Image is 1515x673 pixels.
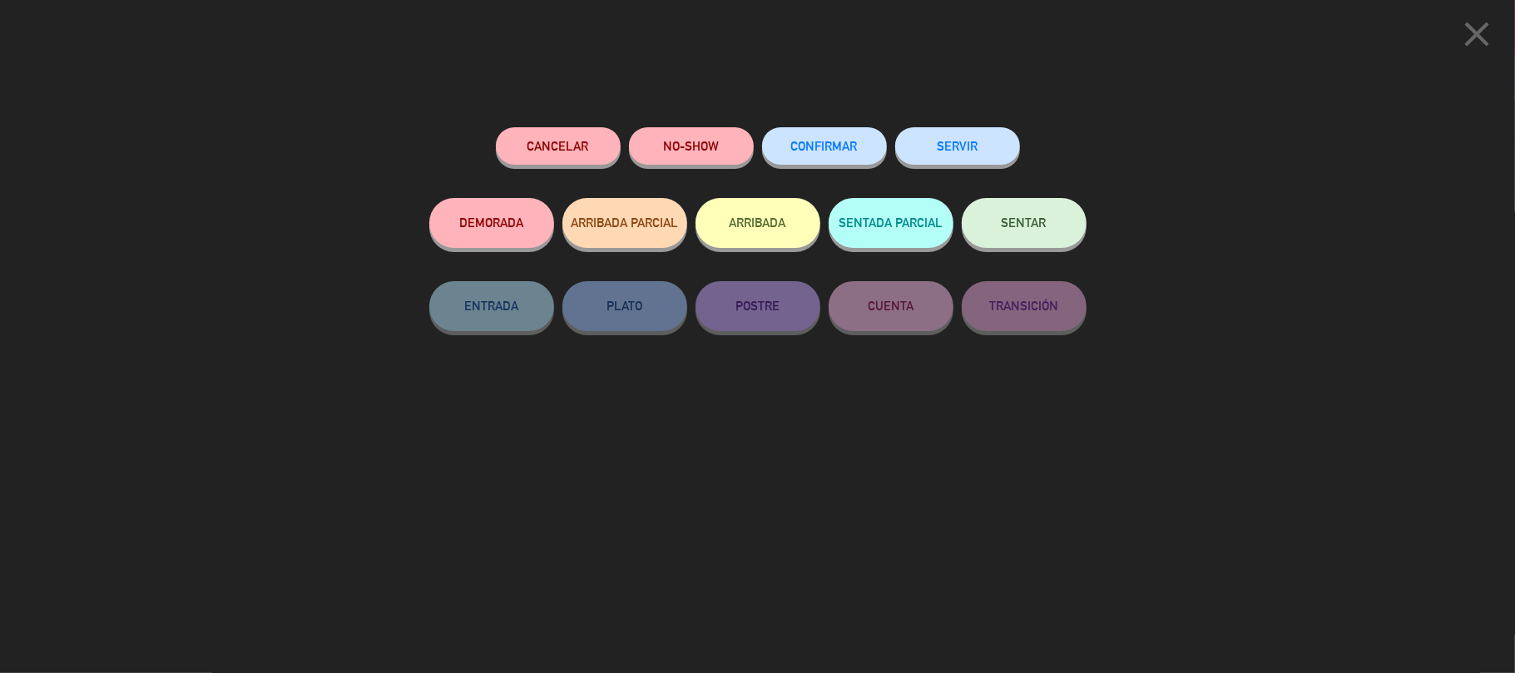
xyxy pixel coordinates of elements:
[571,215,678,230] span: ARRIBADA PARCIAL
[1456,13,1498,55] i: close
[962,281,1087,331] button: TRANSICIÓN
[829,281,953,331] button: CUENTA
[429,281,554,331] button: ENTRADA
[562,281,687,331] button: PLATO
[962,198,1087,248] button: SENTAR
[629,127,754,165] button: NO-SHOW
[696,198,820,248] button: ARRIBADA
[496,127,621,165] button: Cancelar
[791,139,858,153] span: CONFIRMAR
[1451,12,1503,62] button: close
[762,127,887,165] button: CONFIRMAR
[429,198,554,248] button: DEMORADA
[562,198,687,248] button: ARRIBADA PARCIAL
[829,198,953,248] button: SENTADA PARCIAL
[696,281,820,331] button: POSTRE
[895,127,1020,165] button: SERVIR
[1002,215,1047,230] span: SENTAR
